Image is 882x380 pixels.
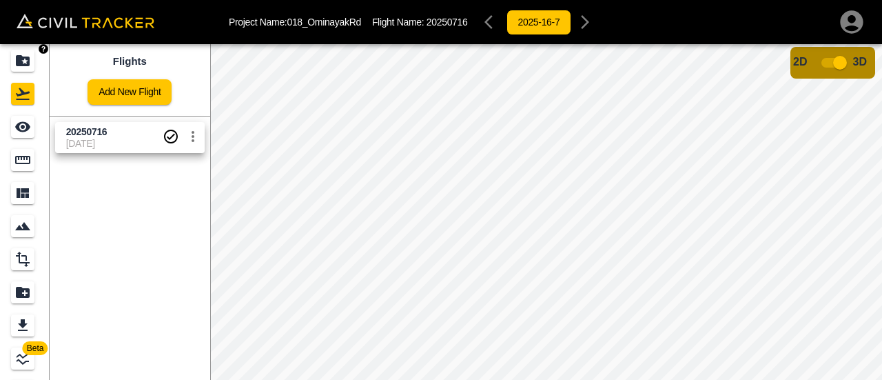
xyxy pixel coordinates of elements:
span: 2D [793,56,807,68]
span: 20250716 [427,17,468,28]
button: 2025-16-7 [506,10,572,35]
span: 3D [853,56,867,68]
img: Civil Tracker [17,14,154,28]
p: Flight Name: [372,17,468,28]
p: Project Name: 018_OminayakRd [229,17,361,28]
